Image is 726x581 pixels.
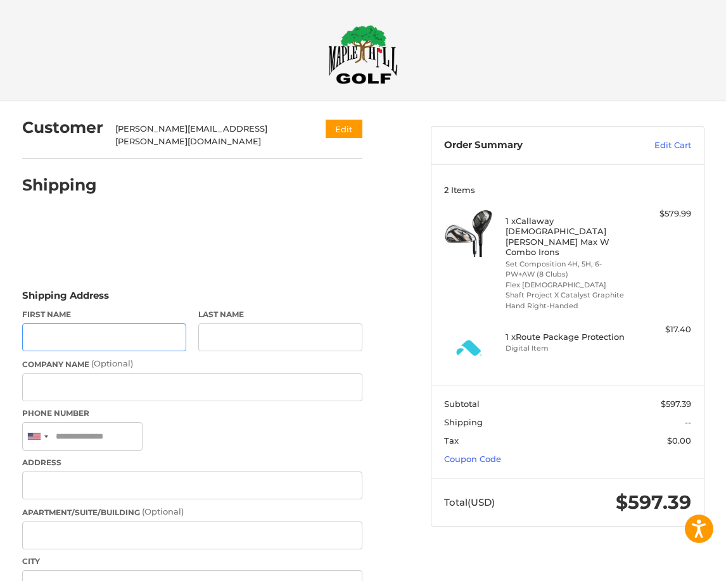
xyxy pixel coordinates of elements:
span: Tax [444,435,459,446]
label: Address [22,457,363,468]
label: Apartment/Suite/Building [22,506,363,518]
span: $597.39 [616,490,691,514]
span: Subtotal [444,399,480,409]
h2: Customer [22,118,103,137]
li: Hand Right-Handed [506,301,626,311]
h3: 2 Items [444,185,691,195]
label: Phone Number [22,408,363,419]
div: $579.99 [629,208,691,220]
h2: Shipping [22,175,97,195]
h4: 1 x Route Package Protection [506,332,626,342]
span: Shipping [444,417,483,427]
span: -- [685,417,691,427]
span: Total (USD) [444,496,495,508]
label: City [22,556,363,567]
li: Flex [DEMOGRAPHIC_DATA] [506,280,626,290]
div: $17.40 [629,323,691,336]
h3: Order Summary [444,139,613,152]
label: Last Name [198,309,362,320]
label: Company Name [22,358,363,370]
li: Digital Item [506,343,626,354]
li: Set Composition 4H, 5H, 6-PW+AW (8 Clubs) [506,259,626,280]
button: Edit [326,120,362,138]
div: United States: +1 [23,423,52,450]
li: Shaft Project X Catalyst Graphite [506,290,626,301]
span: $597.39 [661,399,691,409]
small: (Optional) [91,358,133,368]
div: [PERSON_NAME][EMAIL_ADDRESS][PERSON_NAME][DOMAIN_NAME] [115,123,301,147]
small: (Optional) [142,506,184,516]
a: Coupon Code [444,454,501,464]
span: $0.00 [667,435,691,446]
img: Maple Hill Golf [328,25,398,84]
legend: Shipping Address [22,289,109,309]
label: First Name [22,309,186,320]
a: Edit Cart [613,139,691,152]
h4: 1 x Callaway [DEMOGRAPHIC_DATA] [PERSON_NAME] Max W Combo Irons [506,216,626,257]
